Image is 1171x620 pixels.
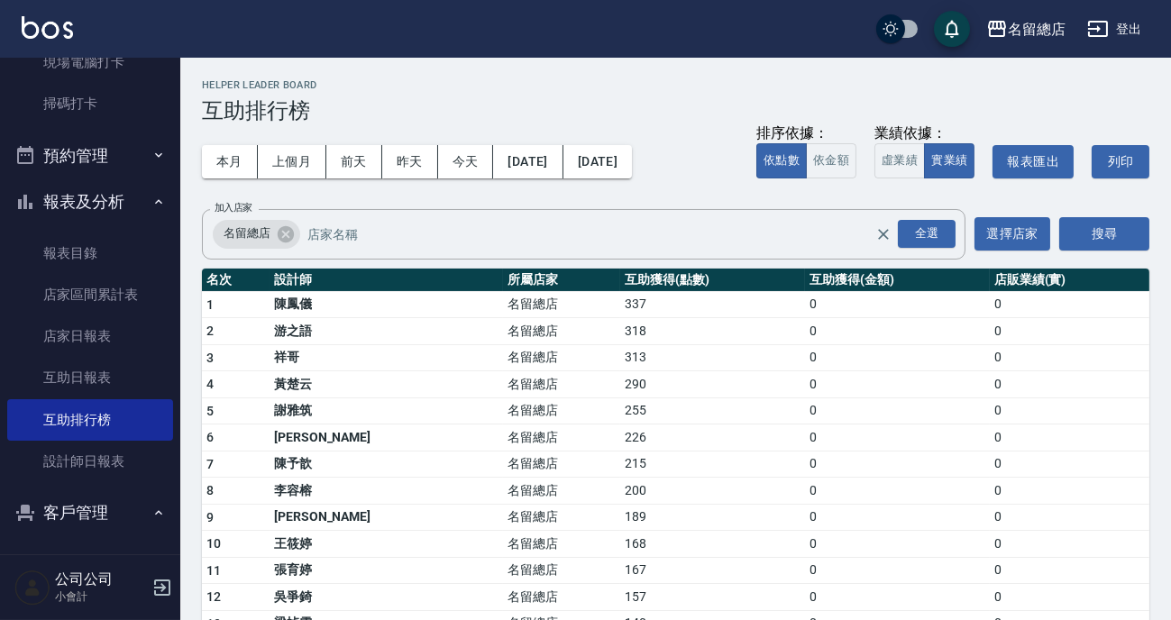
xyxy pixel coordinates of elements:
[990,318,1149,345] td: 0
[270,531,503,558] td: 王筱婷
[438,145,494,178] button: 今天
[202,145,258,178] button: 本月
[620,557,805,584] td: 167
[202,98,1149,123] h3: 互助排行榜
[7,83,173,124] a: 掃碼打卡
[270,557,503,584] td: 張育婷
[206,430,214,444] span: 6
[503,451,620,478] td: 名留總店
[22,16,73,39] img: Logo
[620,584,805,611] td: 157
[503,584,620,611] td: 名留總店
[270,318,503,345] td: 游之語
[990,584,1149,611] td: 0
[206,510,214,524] span: 9
[805,269,990,292] th: 互助獲得(金額)
[213,224,281,242] span: 名留總店
[7,232,173,274] a: 報表目錄
[7,357,173,398] a: 互助日報表
[503,344,620,371] td: 名留總店
[894,216,959,251] button: Open
[990,478,1149,505] td: 0
[303,218,907,250] input: 店家名稱
[270,344,503,371] td: 祥哥
[258,145,326,178] button: 上個月
[805,318,990,345] td: 0
[924,143,974,178] button: 實業績
[206,377,214,391] span: 4
[7,178,173,225] button: 報表及分析
[990,504,1149,531] td: 0
[7,543,173,585] a: 客戶列表
[934,11,970,47] button: save
[874,124,974,143] div: 業績依據：
[213,220,300,249] div: 名留總店
[206,297,214,312] span: 1
[805,584,990,611] td: 0
[7,315,173,357] a: 店家日報表
[620,318,805,345] td: 318
[7,399,173,441] a: 互助排行榜
[979,11,1073,48] button: 名留總店
[805,291,990,318] td: 0
[1080,13,1149,46] button: 登出
[620,531,805,558] td: 168
[493,145,563,178] button: [DATE]
[326,145,382,178] button: 前天
[503,371,620,398] td: 名留總店
[14,570,50,606] img: Person
[206,589,222,604] span: 12
[1059,217,1149,251] button: 搜尋
[990,451,1149,478] td: 0
[990,397,1149,424] td: 0
[206,483,214,497] span: 8
[270,451,503,478] td: 陳予歆
[563,145,632,178] button: [DATE]
[503,531,620,558] td: 名留總店
[620,397,805,424] td: 255
[270,291,503,318] td: 陳鳳儀
[270,397,503,424] td: 謝雅筑
[55,570,147,588] h5: 公司公司
[503,478,620,505] td: 名留總店
[215,201,252,214] label: 加入店家
[206,457,214,471] span: 7
[270,371,503,398] td: 黃楚云
[503,424,620,451] td: 名留總店
[805,424,990,451] td: 0
[55,588,147,605] p: 小會計
[898,220,956,248] div: 全選
[503,318,620,345] td: 名留總店
[270,478,503,505] td: 李容榕
[990,371,1149,398] td: 0
[202,79,1149,91] h2: Helper Leader Board
[270,504,503,531] td: [PERSON_NAME]
[990,557,1149,584] td: 0
[806,143,856,178] button: 依金額
[503,397,620,424] td: 名留總店
[990,291,1149,318] td: 0
[805,451,990,478] td: 0
[874,143,925,178] button: 虛業績
[805,478,990,505] td: 0
[7,41,173,83] a: 現場電腦打卡
[7,274,173,315] a: 店家區間累計表
[993,145,1074,178] button: 報表匯出
[990,269,1149,292] th: 店販業績(實)
[1008,18,1066,41] div: 名留總店
[620,504,805,531] td: 189
[805,531,990,558] td: 0
[503,269,620,292] th: 所屬店家
[270,424,503,451] td: [PERSON_NAME]
[990,424,1149,451] td: 0
[805,557,990,584] td: 0
[756,143,807,178] button: 依點數
[270,269,503,292] th: 設計師
[206,536,222,551] span: 10
[503,557,620,584] td: 名留總店
[503,504,620,531] td: 名留總店
[7,441,173,482] a: 設計師日報表
[270,584,503,611] td: 吳爭錡
[7,489,173,536] button: 客戶管理
[620,451,805,478] td: 215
